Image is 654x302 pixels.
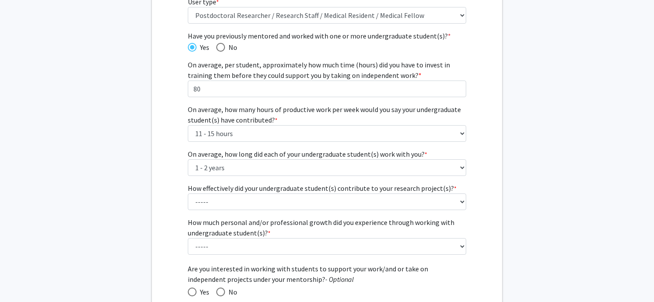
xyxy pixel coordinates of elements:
[188,41,467,53] mat-radio-group: Have you previously mentored and worked with one or more undergraduate student(s)?
[188,183,457,193] label: How effectively did your undergraduate student(s) contribute to your research project(s)?
[188,31,467,41] span: Have you previously mentored and worked with one or more undergraduate student(s)?
[325,275,354,284] i: - Optional
[188,149,427,159] label: On average, how long did each of your undergraduate student(s) work with you?
[225,287,237,297] span: No
[188,104,467,125] label: On average, how many hours of productive work per week would you say your undergraduate student(s...
[197,42,209,53] span: Yes
[225,42,237,53] span: No
[197,287,209,297] span: Yes
[188,60,450,80] span: On average, per student, approximately how much time (hours) did you have to invest in training t...
[188,263,467,284] span: Are you interested in working with students to support your work/and or take on independent proje...
[188,217,467,238] label: How much personal and/or professional growth did you experience through working with undergraduat...
[7,263,37,295] iframe: Chat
